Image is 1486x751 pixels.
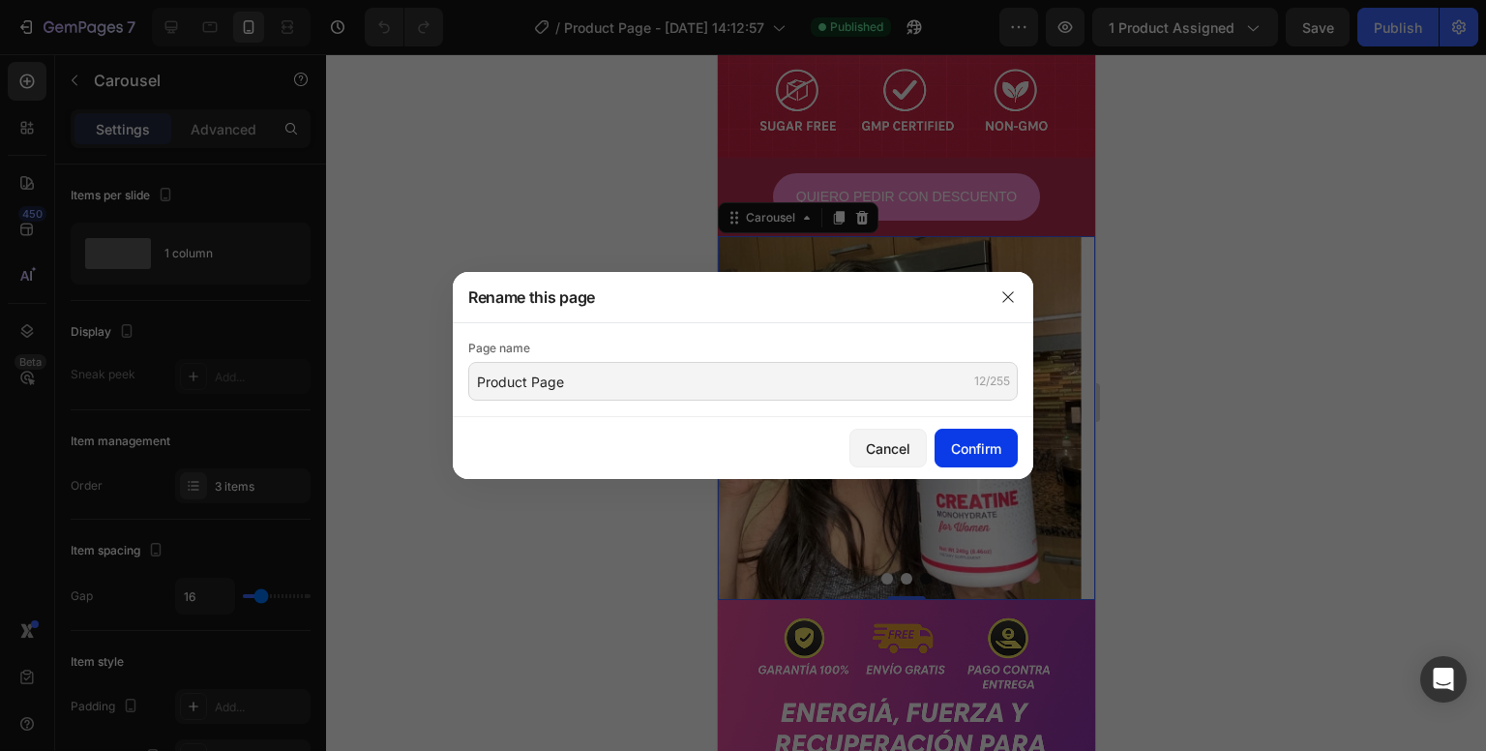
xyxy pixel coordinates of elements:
h3: Rename this page [468,285,595,309]
div: 12/255 [974,373,1010,390]
p: QUIERO PEDIR CON DESCUENTO [78,131,299,155]
button: Confirm [935,429,1018,467]
button: Dot [202,519,214,530]
button: Dot [183,519,194,530]
div: Page name [468,339,1018,358]
button: Dot [163,519,175,530]
div: Open Intercom Messenger [1420,656,1467,703]
div: Carousel [24,155,81,172]
button: <p>QUIERO PEDIR CON DESCUENTO</p> [55,119,322,166]
div: Confirm [951,438,1001,459]
div: Cancel [866,438,910,459]
button: Cancel [849,429,927,467]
